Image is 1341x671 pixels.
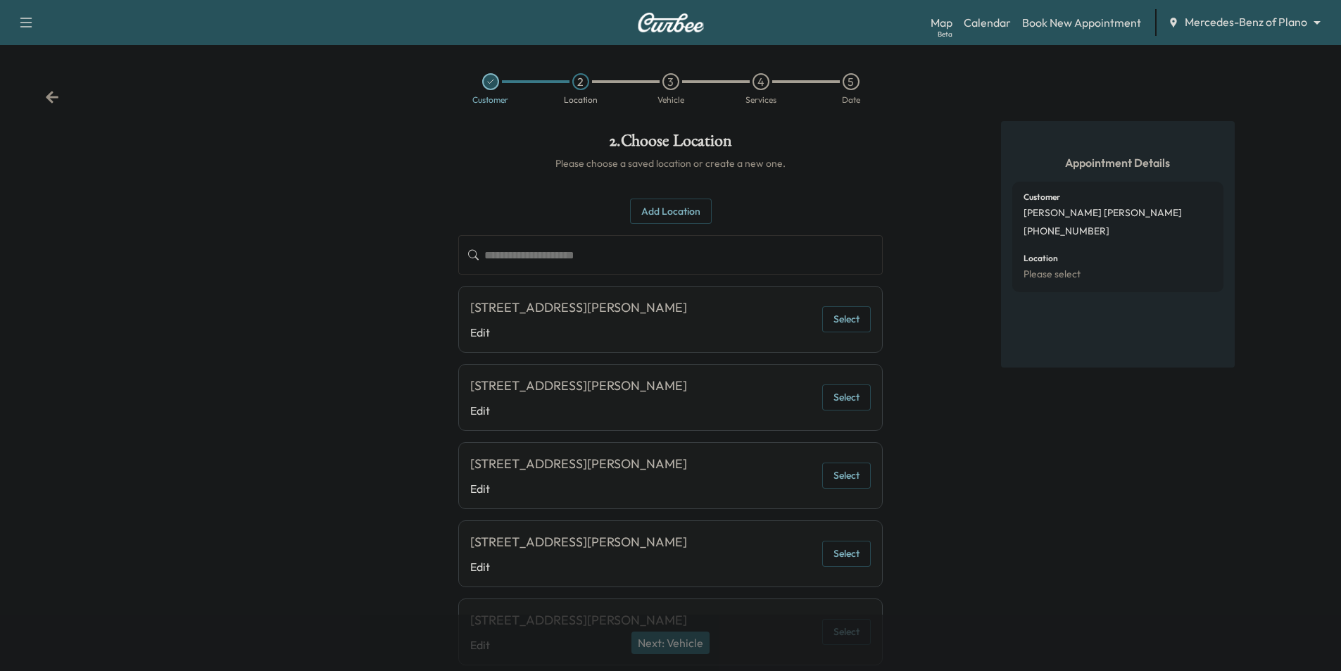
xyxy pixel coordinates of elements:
[1024,225,1109,238] p: [PHONE_NUMBER]
[470,532,687,552] div: [STREET_ADDRESS][PERSON_NAME]
[1012,155,1223,170] h5: Appointment Details
[1024,254,1058,263] h6: Location
[470,558,687,575] a: Edit
[470,376,687,396] div: [STREET_ADDRESS][PERSON_NAME]
[822,541,871,567] button: Select
[630,199,712,225] button: Add Location
[931,14,952,31] a: MapBeta
[470,454,687,474] div: [STREET_ADDRESS][PERSON_NAME]
[564,96,598,104] div: Location
[472,96,508,104] div: Customer
[938,29,952,39] div: Beta
[470,480,687,497] a: Edit
[458,156,883,170] h6: Please choose a saved location or create a new one.
[470,610,687,630] div: [STREET_ADDRESS][PERSON_NAME]
[572,73,589,90] div: 2
[843,73,860,90] div: 5
[1024,193,1060,201] h6: Customer
[470,298,687,318] div: [STREET_ADDRESS][PERSON_NAME]
[822,384,871,410] button: Select
[662,73,679,90] div: 3
[1022,14,1141,31] a: Book New Appointment
[1024,268,1081,281] p: Please select
[657,96,684,104] div: Vehicle
[964,14,1011,31] a: Calendar
[745,96,776,104] div: Services
[470,402,687,419] a: Edit
[842,96,860,104] div: Date
[1024,207,1182,220] p: [PERSON_NAME] [PERSON_NAME]
[1185,14,1307,30] span: Mercedes-Benz of Plano
[822,306,871,332] button: Select
[458,132,883,156] h1: 2 . Choose Location
[822,463,871,489] button: Select
[637,13,705,32] img: Curbee Logo
[470,324,687,341] a: Edit
[45,90,59,104] div: Back
[753,73,769,90] div: 4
